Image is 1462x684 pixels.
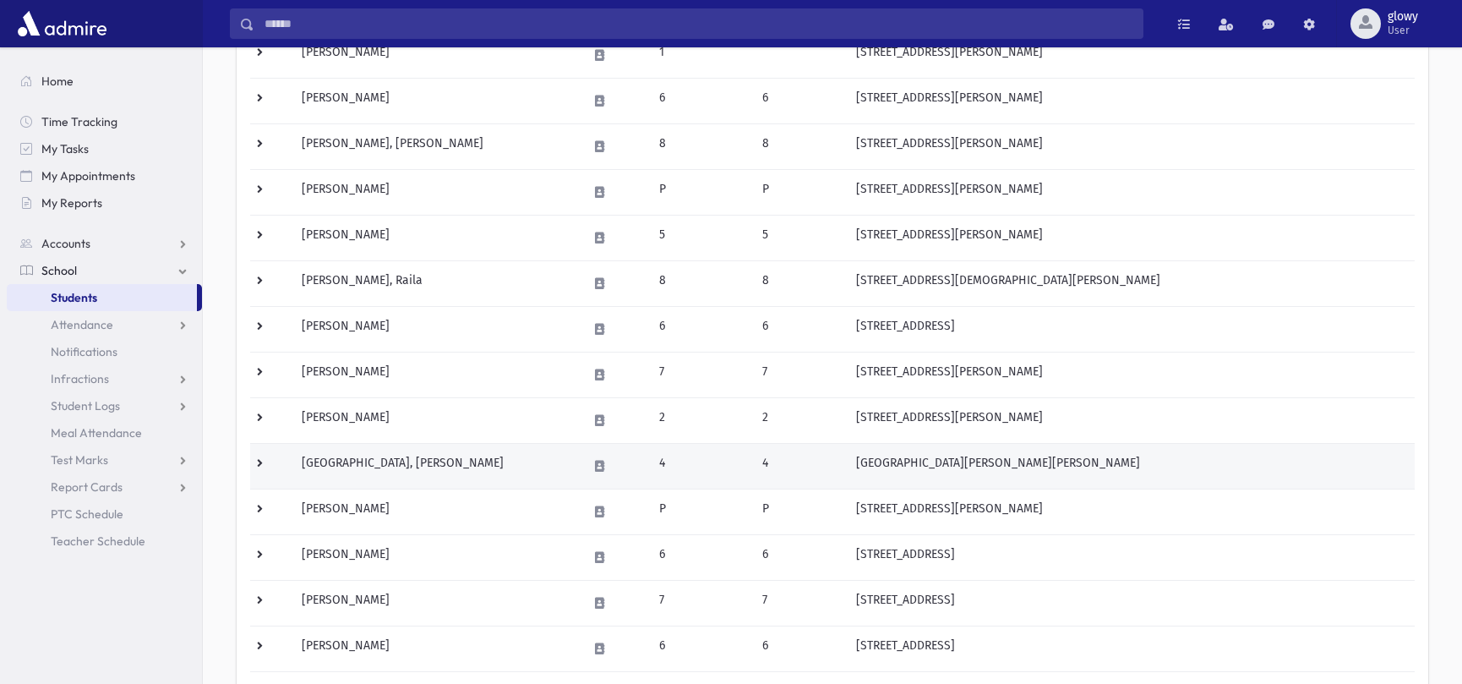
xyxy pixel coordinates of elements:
[1388,10,1418,24] span: glowy
[292,123,577,169] td: [PERSON_NAME], [PERSON_NAME]
[41,114,117,129] span: Time Tracking
[41,74,74,89] span: Home
[292,32,577,78] td: [PERSON_NAME]
[7,68,202,95] a: Home
[752,352,845,397] td: 7
[292,215,577,260] td: [PERSON_NAME]
[752,443,845,489] td: 4
[846,169,1415,215] td: [STREET_ADDRESS][PERSON_NAME]
[846,32,1415,78] td: [STREET_ADDRESS][PERSON_NAME]
[7,501,202,528] a: PTC Schedule
[752,215,845,260] td: 5
[7,446,202,473] a: Test Marks
[752,260,845,306] td: 8
[7,135,202,162] a: My Tasks
[7,528,202,555] a: Teacher Schedule
[752,123,845,169] td: 8
[7,419,202,446] a: Meal Attendance
[649,78,752,123] td: 6
[292,169,577,215] td: [PERSON_NAME]
[292,397,577,443] td: [PERSON_NAME]
[51,506,123,522] span: PTC Schedule
[7,284,197,311] a: Students
[51,479,123,495] span: Report Cards
[292,626,577,671] td: [PERSON_NAME]
[292,443,577,489] td: [GEOGRAPHIC_DATA], [PERSON_NAME]
[7,338,202,365] a: Notifications
[7,392,202,419] a: Student Logs
[7,311,202,338] a: Attendance
[649,215,752,260] td: 5
[649,260,752,306] td: 8
[649,32,752,78] td: 1
[254,8,1143,39] input: Search
[41,263,77,278] span: School
[41,168,135,183] span: My Appointments
[846,534,1415,580] td: [STREET_ADDRESS]
[649,306,752,352] td: 6
[846,306,1415,352] td: [STREET_ADDRESS]
[292,534,577,580] td: [PERSON_NAME]
[51,398,120,413] span: Student Logs
[51,344,117,359] span: Notifications
[846,580,1415,626] td: [STREET_ADDRESS]
[41,141,89,156] span: My Tasks
[649,489,752,534] td: P
[51,425,142,440] span: Meal Attendance
[752,78,845,123] td: 6
[649,123,752,169] td: 8
[752,580,845,626] td: 7
[752,489,845,534] td: P
[41,236,90,251] span: Accounts
[292,489,577,534] td: [PERSON_NAME]
[846,443,1415,489] td: [GEOGRAPHIC_DATA][PERSON_NAME][PERSON_NAME]
[7,230,202,257] a: Accounts
[7,162,202,189] a: My Appointments
[846,352,1415,397] td: [STREET_ADDRESS][PERSON_NAME]
[7,108,202,135] a: Time Tracking
[649,169,752,215] td: P
[292,352,577,397] td: [PERSON_NAME]
[292,260,577,306] td: [PERSON_NAME], Raila
[752,534,845,580] td: 6
[649,534,752,580] td: 6
[649,580,752,626] td: 7
[41,195,102,211] span: My Reports
[7,473,202,501] a: Report Cards
[846,626,1415,671] td: [STREET_ADDRESS]
[752,397,845,443] td: 2
[51,452,108,468] span: Test Marks
[846,123,1415,169] td: [STREET_ADDRESS][PERSON_NAME]
[649,626,752,671] td: 6
[51,317,113,332] span: Attendance
[649,443,752,489] td: 4
[846,489,1415,534] td: [STREET_ADDRESS][PERSON_NAME]
[649,352,752,397] td: 7
[752,306,845,352] td: 6
[51,371,109,386] span: Infractions
[846,78,1415,123] td: [STREET_ADDRESS][PERSON_NAME]
[14,7,111,41] img: AdmirePro
[51,290,97,305] span: Students
[7,189,202,216] a: My Reports
[51,534,145,549] span: Teacher Schedule
[292,580,577,626] td: [PERSON_NAME]
[752,169,845,215] td: P
[649,397,752,443] td: 2
[846,215,1415,260] td: [STREET_ADDRESS][PERSON_NAME]
[7,365,202,392] a: Infractions
[1388,24,1418,37] span: User
[292,78,577,123] td: [PERSON_NAME]
[752,626,845,671] td: 6
[292,306,577,352] td: [PERSON_NAME]
[7,257,202,284] a: School
[846,260,1415,306] td: [STREET_ADDRESS][DEMOGRAPHIC_DATA][PERSON_NAME]
[846,397,1415,443] td: [STREET_ADDRESS][PERSON_NAME]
